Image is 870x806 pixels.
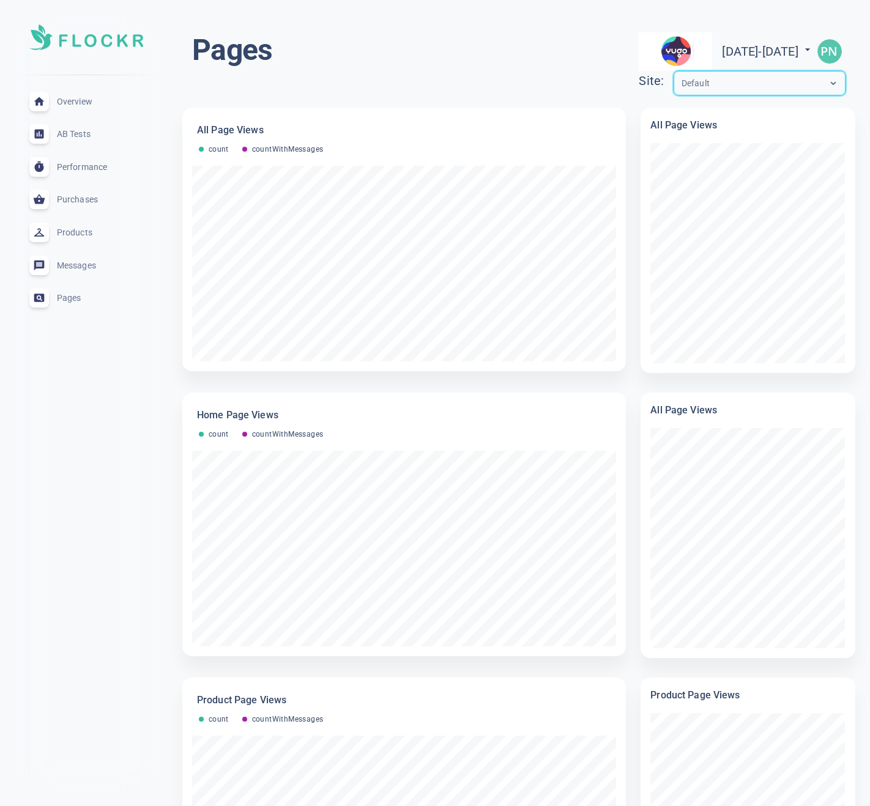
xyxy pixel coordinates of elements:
[10,216,163,249] a: Products
[650,117,846,133] h6: All Page Views
[197,122,611,138] h6: All Page Views
[192,32,272,68] h1: Pages
[197,692,611,708] h6: Product Page Views
[722,44,814,59] span: [DATE] - [DATE]
[650,687,846,703] h6: Product Page Views
[639,71,673,91] div: Site:
[650,402,846,418] h6: All Page Views
[29,24,143,50] img: Soft UI Logo
[10,183,163,216] a: Purchases
[10,281,163,314] a: Pages
[10,150,163,183] a: Performance
[639,32,712,71] img: yugo
[10,249,163,282] a: Messages
[10,117,163,150] a: AB Tests
[10,85,163,118] a: Overview
[817,39,842,64] img: 77fc8ed366740b1fdd3860917e578afb
[197,407,611,423] h6: Home Page Views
